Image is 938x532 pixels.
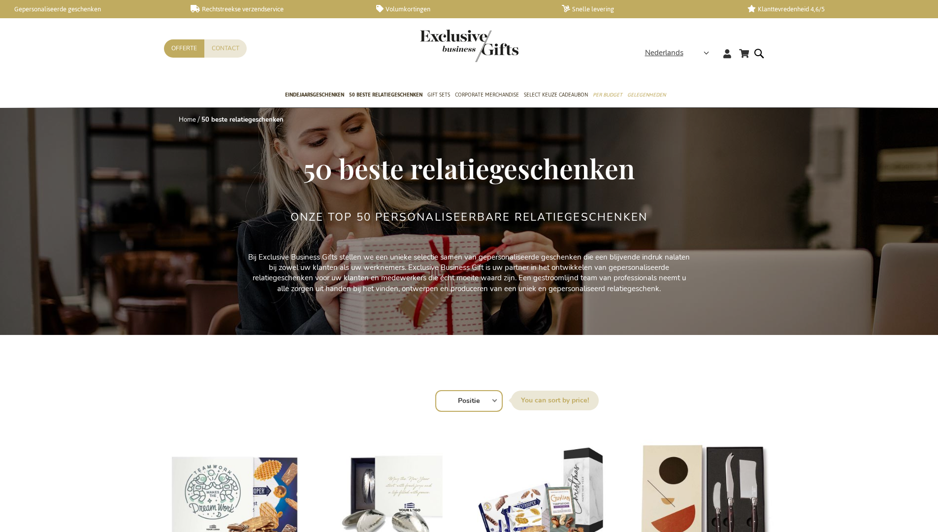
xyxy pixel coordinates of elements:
[427,83,450,108] a: Gift Sets
[627,83,666,108] a: Gelegenheden
[427,90,450,100] span: Gift Sets
[285,83,344,108] a: Eindejaarsgeschenken
[524,83,588,108] a: Select Keuze Cadeaubon
[593,90,622,100] span: Per Budget
[201,115,284,124] strong: 50 beste relatiegeschenken
[562,5,732,13] a: Snelle levering
[455,83,519,108] a: Corporate Merchandise
[349,90,422,100] span: 50 beste relatiegeschenken
[420,30,469,62] a: store logo
[303,150,635,186] span: 50 beste relatiegeschenken
[455,90,519,100] span: Corporate Merchandise
[248,252,691,295] p: Bij Exclusive Business Gifts stellen we een unieke selectie samen van gepersonaliseerde geschenke...
[593,83,622,108] a: Per Budget
[5,5,175,13] a: Gepersonaliseerde geschenken
[420,30,518,62] img: Exclusive Business gifts logo
[747,5,917,13] a: Klanttevredenheid 4,6/5
[349,83,422,108] a: 50 beste relatiegeschenken
[179,115,196,124] a: Home
[164,39,204,58] a: Offerte
[627,90,666,100] span: Gelegenheden
[204,39,247,58] a: Contact
[511,391,599,410] label: Sorteer op
[291,211,647,223] h2: Onze TOP 50 Personaliseerbare Relatiegeschenken
[645,47,683,59] span: Nederlands
[191,5,360,13] a: Rechtstreekse verzendservice
[524,90,588,100] span: Select Keuze Cadeaubon
[285,90,344,100] span: Eindejaarsgeschenken
[376,5,546,13] a: Volumkortingen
